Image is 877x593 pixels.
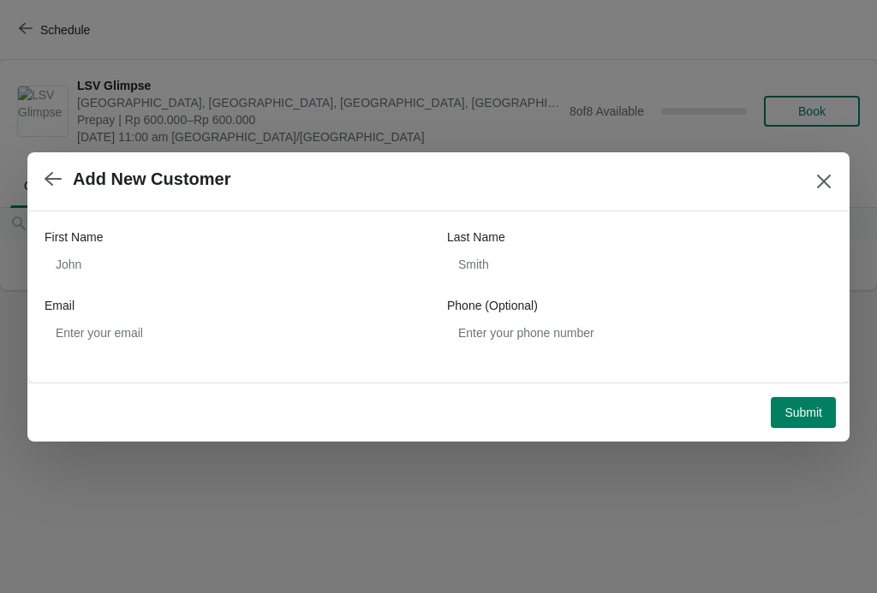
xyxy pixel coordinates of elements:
button: Close [808,166,839,197]
input: Enter your phone number [447,317,832,348]
label: Email [45,297,75,314]
input: Smith [447,249,832,280]
input: Enter your email [45,317,430,348]
input: John [45,249,430,280]
label: Phone (Optional) [447,297,538,314]
button: Submit [771,397,836,428]
label: Last Name [447,228,505,246]
h2: Add New Customer [73,169,230,189]
label: First Name [45,228,103,246]
span: Submit [785,406,822,419]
